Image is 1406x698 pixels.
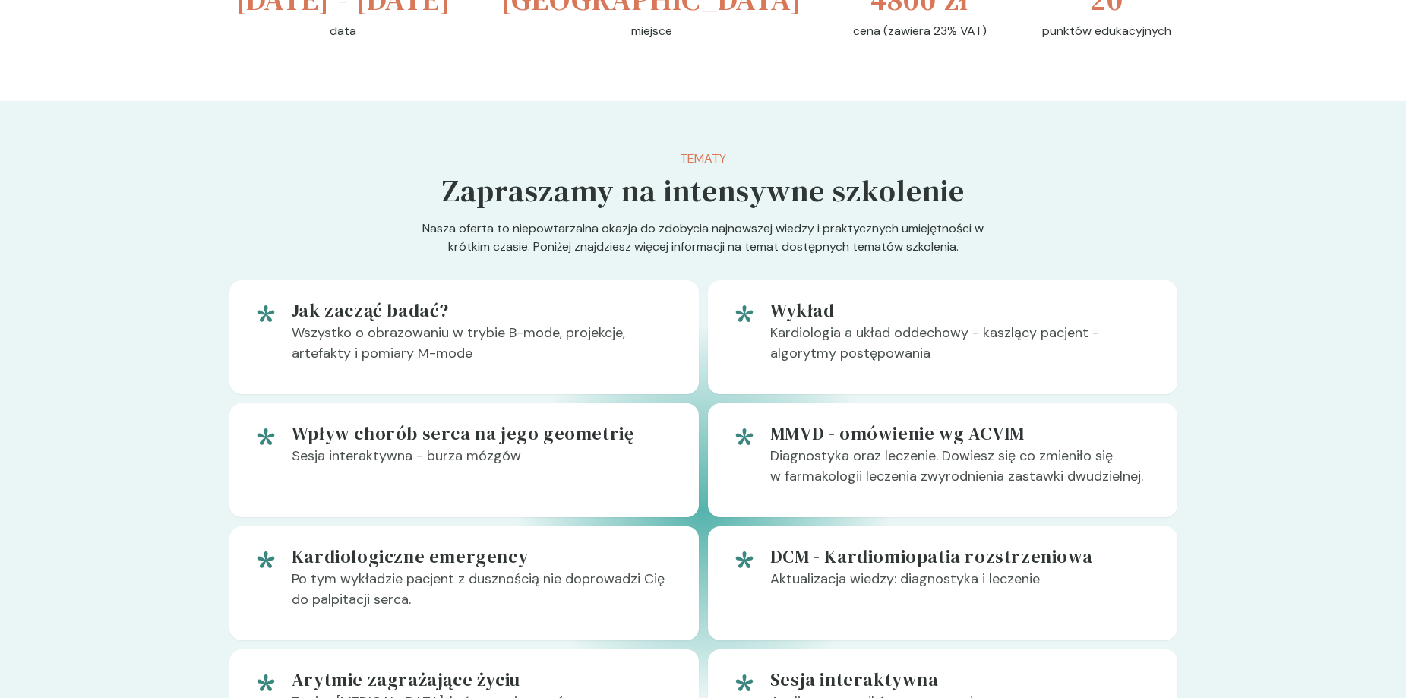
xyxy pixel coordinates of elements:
h5: Sesja interaktywna [770,668,1153,692]
h5: MMVD - omówienie wg ACVIM [770,422,1153,446]
p: Po tym wykładzie pacjent z dusznością nie doprowadzi Cię do palpitacji serca. [292,569,675,622]
h5: DCM - Kardiomiopatia rozstrzeniowa [770,545,1153,569]
p: miejsce [631,22,672,40]
h5: Kardiologiczne emergency [292,545,675,569]
p: cena (zawiera 23% VAT) [853,22,987,40]
p: Tematy [442,150,965,168]
p: Diagnostyka oraz leczenie. Dowiesz się co zmieniło się w farmakologii leczenia zwyrodnienia zasta... [770,446,1153,499]
h5: Jak zacząć badać? [292,298,675,323]
h5: Wpływ chorób serca na jego geometrię [292,422,675,446]
p: Wszystko o obrazowaniu w trybie B-mode, projekcje, artefakty i pomiary M-mode [292,323,675,376]
h5: Arytmie zagrażające życiu [292,668,675,692]
p: Nasza oferta to niepowtarzalna okazja do zdobycia najnowszej wiedzy i praktycznych umiejętności w... [412,220,995,280]
h5: Wykład [770,298,1153,323]
p: Kardiologia a układ oddechowy - kaszlący pacjent - algorytmy postępowania [770,323,1153,376]
p: punktów edukacyjnych [1042,22,1171,40]
p: Aktualizacja wiedzy: diagnostyka i leczenie [770,569,1153,602]
p: Sesja interaktywna - burza mózgów [292,446,675,478]
p: data [330,22,356,40]
h5: Zapraszamy na intensywne szkolenie [442,168,965,213]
